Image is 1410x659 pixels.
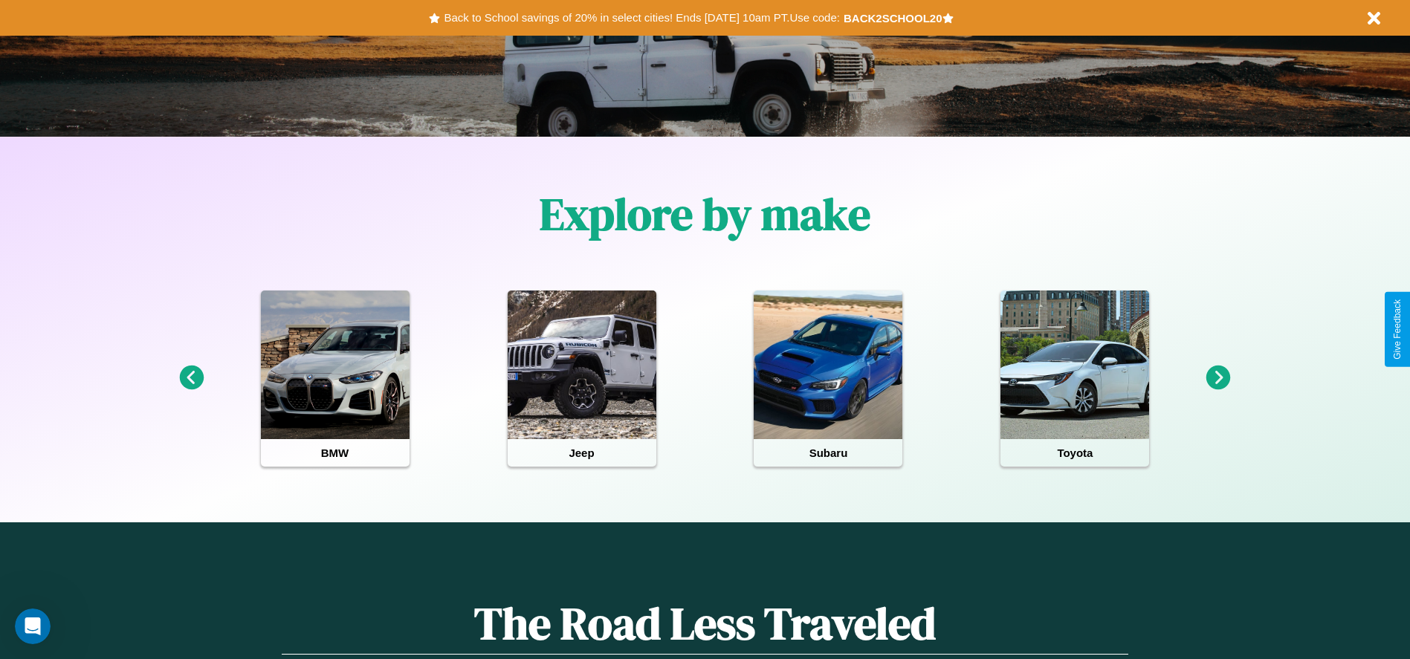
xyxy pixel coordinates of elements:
[508,439,656,467] h4: Jeep
[754,439,902,467] h4: Subaru
[15,608,51,644] iframe: Intercom live chat
[261,439,410,467] h4: BMW
[282,593,1128,655] h1: The Road Less Traveled
[1392,299,1403,360] div: Give Feedback
[540,184,870,244] h1: Explore by make
[844,12,942,25] b: BACK2SCHOOL20
[440,7,843,28] button: Back to School savings of 20% in select cities! Ends [DATE] 10am PT.Use code:
[1000,439,1149,467] h4: Toyota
